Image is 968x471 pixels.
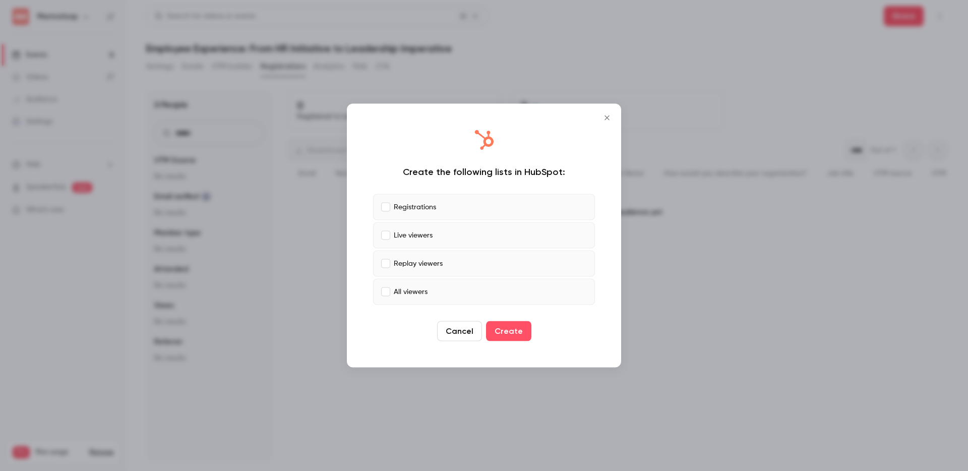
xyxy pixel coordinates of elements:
button: Create [486,321,531,341]
div: Create the following lists in HubSpot: [373,166,595,178]
p: All viewers [394,286,428,297]
button: Cancel [437,321,482,341]
button: Close [597,108,617,128]
p: Live viewers [394,230,433,241]
p: Replay viewers [394,258,443,269]
p: Registrations [394,202,436,212]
